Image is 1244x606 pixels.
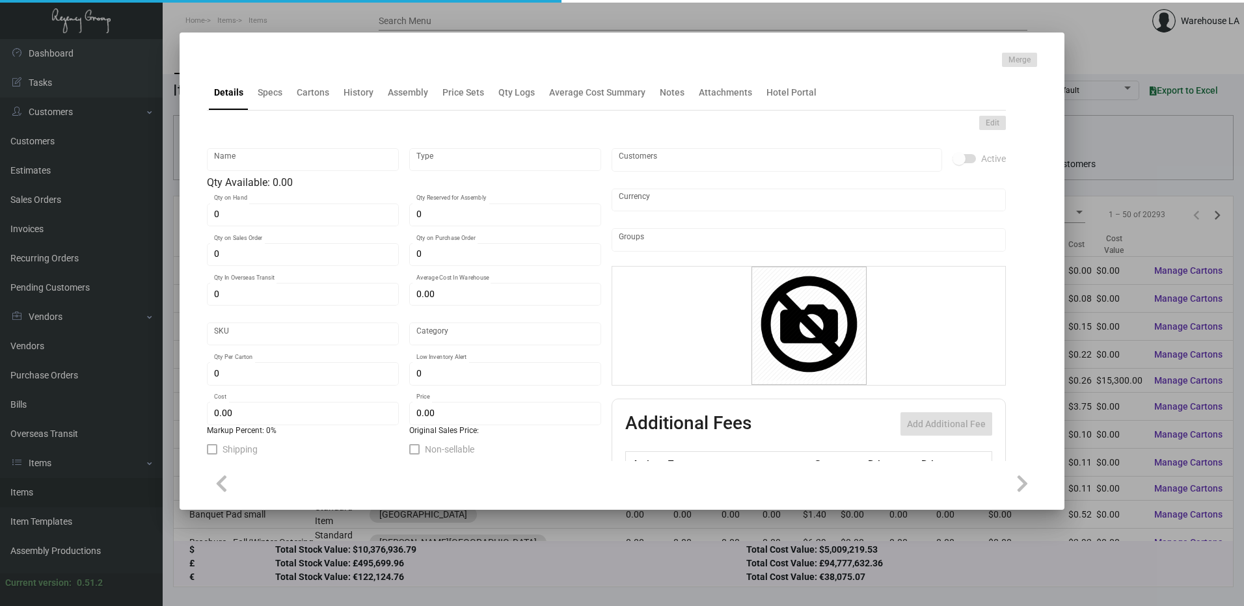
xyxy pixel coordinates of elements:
[297,86,329,99] div: Cartons
[918,452,977,475] th: Price type
[549,86,645,99] div: Average Cost Summary
[625,412,751,436] h2: Additional Fees
[626,452,666,475] th: Active
[865,452,918,475] th: Price
[258,86,282,99] div: Specs
[766,86,817,99] div: Hotel Portal
[223,441,258,457] span: Shipping
[981,151,1006,166] span: Active
[498,86,535,99] div: Qty Logs
[388,86,428,99] div: Assembly
[1008,55,1031,66] span: Merge
[425,441,474,457] span: Non-sellable
[979,116,1006,130] button: Edit
[619,155,936,165] input: Add new..
[699,86,752,99] div: Attachments
[660,86,684,99] div: Notes
[619,235,999,245] input: Add new..
[665,452,811,475] th: Type
[5,576,72,590] div: Current version:
[214,86,243,99] div: Details
[907,419,986,429] span: Add Additional Fee
[442,86,484,99] div: Price Sets
[811,452,864,475] th: Cost
[344,86,373,99] div: History
[900,412,992,436] button: Add Additional Fee
[986,118,999,129] span: Edit
[1002,53,1037,67] button: Merge
[77,576,103,590] div: 0.51.2
[207,175,601,191] div: Qty Available: 0.00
